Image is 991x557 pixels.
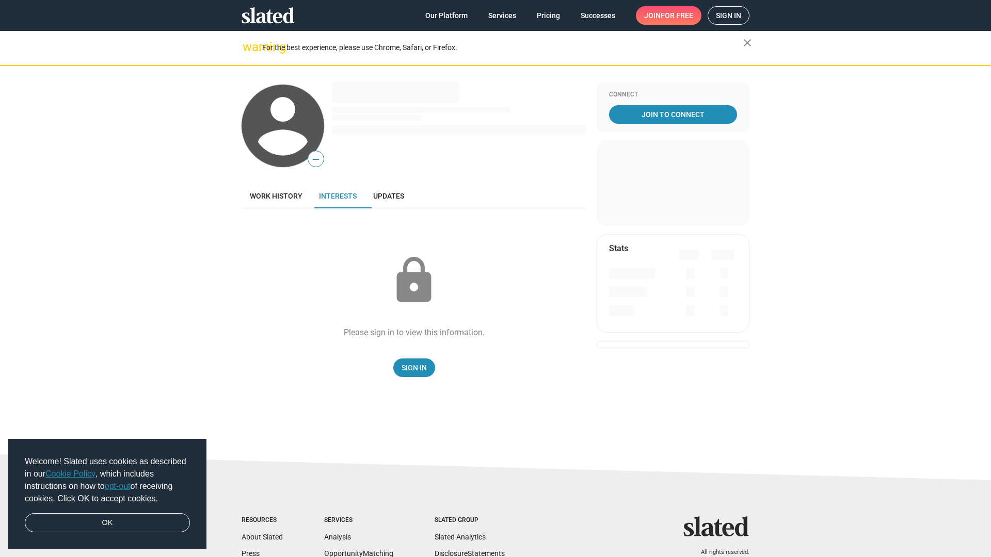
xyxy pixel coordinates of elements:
span: Pricing [537,6,560,25]
a: Services [480,6,524,25]
mat-card-title: Stats [609,243,628,254]
div: Slated Group [435,516,505,525]
a: Join To Connect [609,105,737,124]
a: Analysis [324,533,351,541]
span: Interests [319,192,357,200]
span: Welcome! Slated uses cookies as described in our , which includes instructions on how to of recei... [25,455,190,505]
mat-icon: close [741,37,754,49]
span: Our Platform [425,6,468,25]
a: dismiss cookie message [25,513,190,533]
span: Sign In [402,358,427,377]
mat-icon: lock [388,255,440,306]
a: Successes [572,6,624,25]
a: Interests [311,184,365,208]
span: Successes [581,6,615,25]
a: Sign in [708,6,749,25]
span: Join To Connect [611,105,735,124]
div: For the best experience, please use Chrome, Safari, or Firefox. [262,41,743,55]
span: Updates [373,192,404,200]
div: Please sign in to view this information. [344,327,485,338]
div: Connect [609,91,737,99]
a: Slated Analytics [435,533,486,541]
a: Joinfor free [636,6,701,25]
a: Cookie Policy [45,469,95,478]
div: Services [324,516,393,525]
mat-icon: warning [243,41,255,53]
a: Pricing [529,6,568,25]
div: cookieconsent [8,439,206,549]
span: for free [661,6,693,25]
a: Our Platform [417,6,476,25]
span: Join [644,6,693,25]
a: About Slated [242,533,283,541]
span: Work history [250,192,302,200]
span: — [308,153,324,166]
a: Sign In [393,358,435,377]
span: Sign in [716,7,741,24]
a: Updates [365,184,412,208]
a: opt-out [105,482,131,490]
div: Resources [242,516,283,525]
a: Work history [242,184,311,208]
span: Services [488,6,516,25]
